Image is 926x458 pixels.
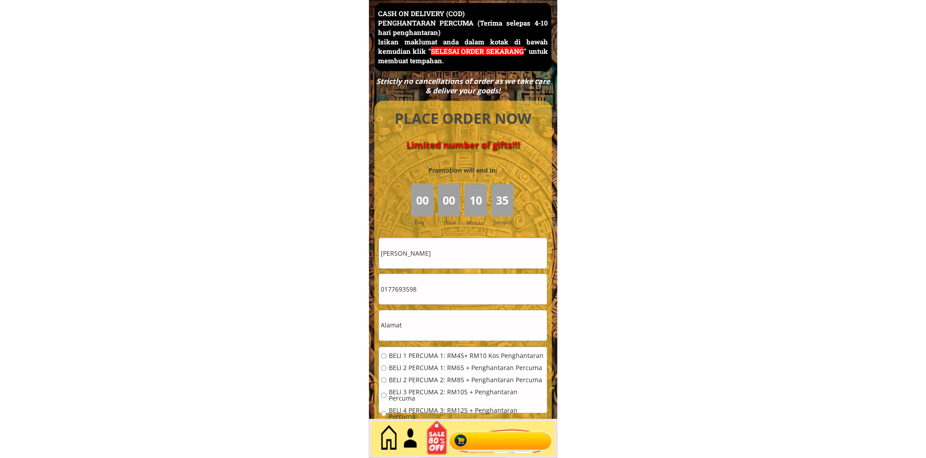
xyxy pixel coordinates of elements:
[379,274,547,305] input: Telefon
[494,218,516,227] h3: Second
[443,218,462,227] h3: Hour
[379,310,547,341] input: Alamat
[412,166,513,175] h3: Promotion will end in:
[379,238,547,269] input: Nama
[431,47,524,56] span: SELESAI ORDER SEKARANG
[385,140,542,150] h4: Limited number of gifts!!!
[389,389,545,402] span: BELI 3 PERCUMA 2: RM105 + Penghantaran Percuma
[385,109,542,129] h4: PLACE ORDER NOW
[389,377,545,384] span: BELI 2 PERCUMA 2: RM85 + Penghantaran Percuma
[466,218,486,227] h3: Minute
[378,9,548,65] h3: CASH ON DELIVERY (COD) PENGHANTARAN PERCUMA (Terima selepas 4-10 hari penghantaran) Isikan maklum...
[389,408,545,420] span: BELI 4 PERCUMA 3: RM125 + Penghantaran Percuma
[373,77,552,96] div: Strictly no cancellations of order as we take care & deliver your goods!
[414,218,437,227] h3: Day
[389,353,545,359] span: BELI 1 PERCUMA 1: RM45+ RM10 Kos Penghantaran
[389,365,545,371] span: BELI 2 PERCUMA 1: RM65 + Penghantaran Percuma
